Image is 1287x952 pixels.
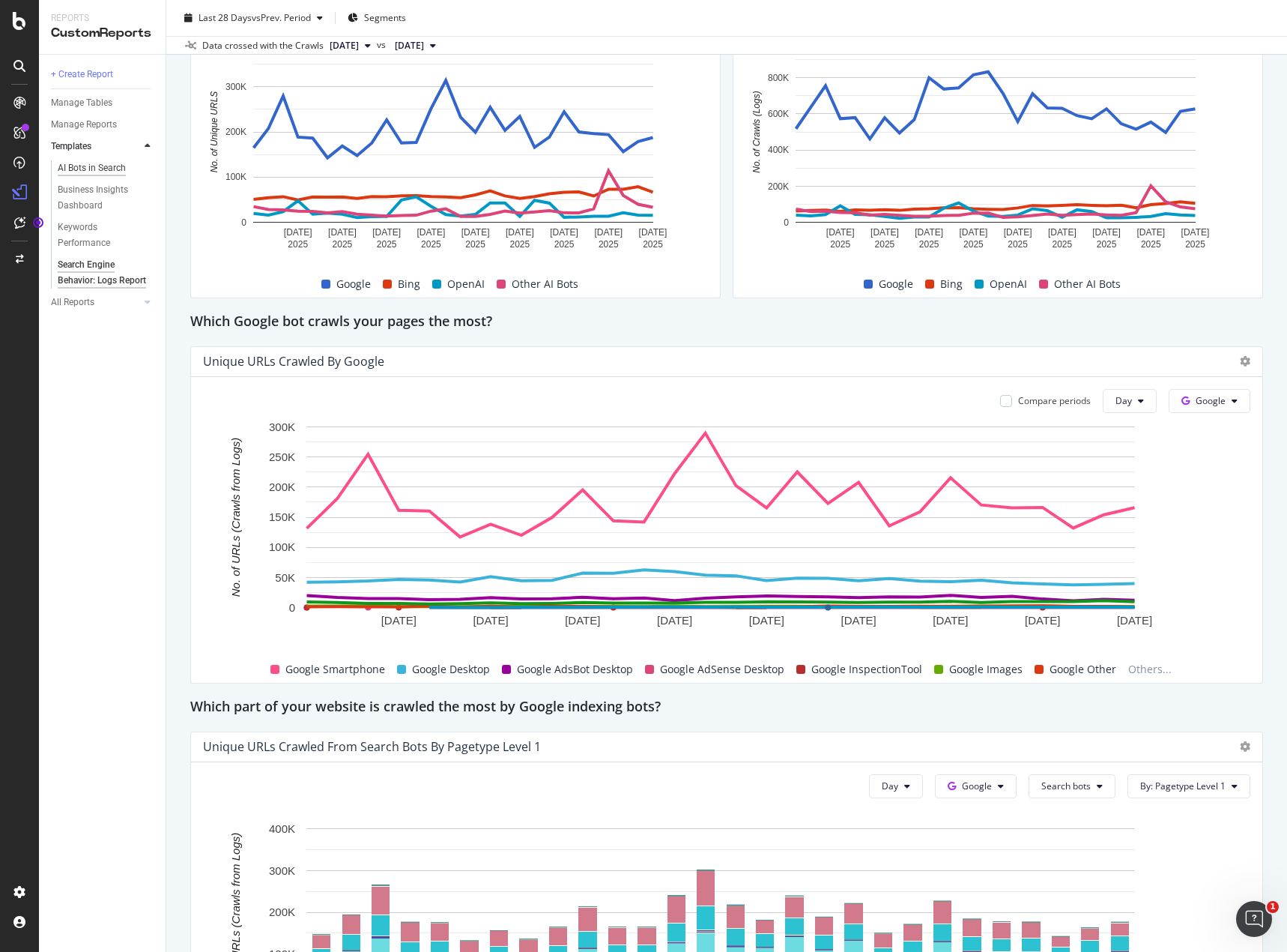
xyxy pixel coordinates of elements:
[509,239,530,250] text: 2025
[935,774,1017,798] button: Google
[51,117,117,133] div: Manage Reports
[178,6,329,30] button: Last 28 DaysvsPrev. Period
[284,227,312,238] text: [DATE]
[51,117,155,133] a: Manage Reports
[940,275,963,293] span: Bing
[395,39,424,52] span: 2025 Jul. 12th
[1140,780,1226,792] span: By: Pagetype Level 1
[1136,227,1165,238] text: [DATE]
[58,182,155,214] a: Business Insights Dashboard
[1127,774,1250,798] button: By: Pagetype Level 1
[841,613,876,626] text: [DATE]
[990,275,1027,293] span: OpenAI
[869,774,923,798] button: Day
[225,172,246,182] text: 100K
[447,275,485,293] span: OpenAI
[203,739,541,754] div: Unique URLs Crawled from Search bots by Pagetype Level 1
[473,613,508,626] text: [DATE]
[870,227,899,238] text: [DATE]
[461,227,490,238] text: [DATE]
[1054,275,1121,293] span: Other AI Bots
[269,864,295,876] text: 300K
[1092,227,1121,238] text: [DATE]
[364,11,406,24] span: Segments
[289,600,295,613] text: 0
[1029,774,1115,798] button: Search bots
[190,310,492,334] h2: Which Google bot crawls your pages the most?
[58,257,155,289] a: Search Engine Behavior: Logs Report
[1267,901,1279,913] span: 1
[962,780,992,792] span: Google
[784,217,789,227] text: 0
[328,227,357,238] text: [DATE]
[229,437,242,597] text: No. of URLs (Crawls from Logs)
[811,660,922,678] span: Google InspectionTool
[465,239,485,250] text: 2025
[506,227,534,238] text: [DATE]
[749,613,784,626] text: [DATE]
[1117,613,1152,626] text: [DATE]
[512,275,578,293] span: Other AI Bots
[915,227,943,238] text: [DATE]
[269,540,295,553] text: 100K
[377,239,397,250] text: 2025
[190,696,1263,720] div: Which part of your website is crawled the most by Google indexing bots?
[550,227,578,238] text: [DATE]
[554,239,575,250] text: 2025
[225,82,246,92] text: 300K
[269,420,295,433] text: 300K
[190,346,1263,684] div: Unique URLs Crawled By GoogleCompare periodsDayGoogleA chart.Google SmartphoneGoogle DesktopGoogl...
[372,227,401,238] text: [DATE]
[830,239,850,250] text: 2025
[324,37,377,55] button: [DATE]
[269,822,295,834] text: 400K
[275,570,295,583] text: 50K
[190,696,661,720] h2: Which part of your website is crawled the most by Google indexing bots?
[1025,613,1060,626] text: [DATE]
[225,127,246,137] text: 200K
[657,613,692,626] text: [DATE]
[252,11,311,24] span: vs Prev. Period
[1048,227,1076,238] text: [DATE]
[58,182,144,214] div: Business Insights Dashboard
[1018,394,1091,407] div: Compare periods
[377,38,389,52] span: vs
[51,139,140,154] a: Templates
[751,91,762,172] text: No. of Crawls (Logs)
[599,239,619,250] text: 2025
[412,660,490,678] span: Google Desktop
[190,310,1263,334] div: Which Google bot crawls your pages the most?
[1008,239,1028,250] text: 2025
[1004,227,1032,238] text: [DATE]
[768,145,789,155] text: 400K
[1115,394,1132,407] span: Day
[745,34,1245,260] div: A chart.
[1236,901,1272,937] iframe: Intercom live chat
[1103,389,1157,413] button: Day
[1141,239,1161,250] text: 2025
[285,660,385,678] span: Google Smartphone
[269,480,295,493] text: 200K
[933,613,968,626] text: [DATE]
[1050,660,1116,678] span: Google Other
[1097,239,1117,250] text: 2025
[330,39,359,52] span: 2025 Aug. 9th
[241,217,246,227] text: 0
[1181,227,1210,238] text: [DATE]
[949,660,1023,678] span: Google Images
[826,227,855,238] text: [DATE]
[203,34,703,260] svg: A chart.
[31,216,45,229] div: Tooltip anchor
[51,295,94,310] div: All Reports
[336,275,371,293] span: Google
[209,91,219,172] text: No. of Unique URLS
[381,613,417,626] text: [DATE]
[203,354,384,369] div: Unique URLs Crawled By Google
[342,6,412,30] button: Segments
[333,239,353,250] text: 2025
[959,227,987,238] text: [DATE]
[768,109,789,119] text: 600K
[288,239,308,250] text: 2025
[660,660,784,678] span: Google AdSense Desktop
